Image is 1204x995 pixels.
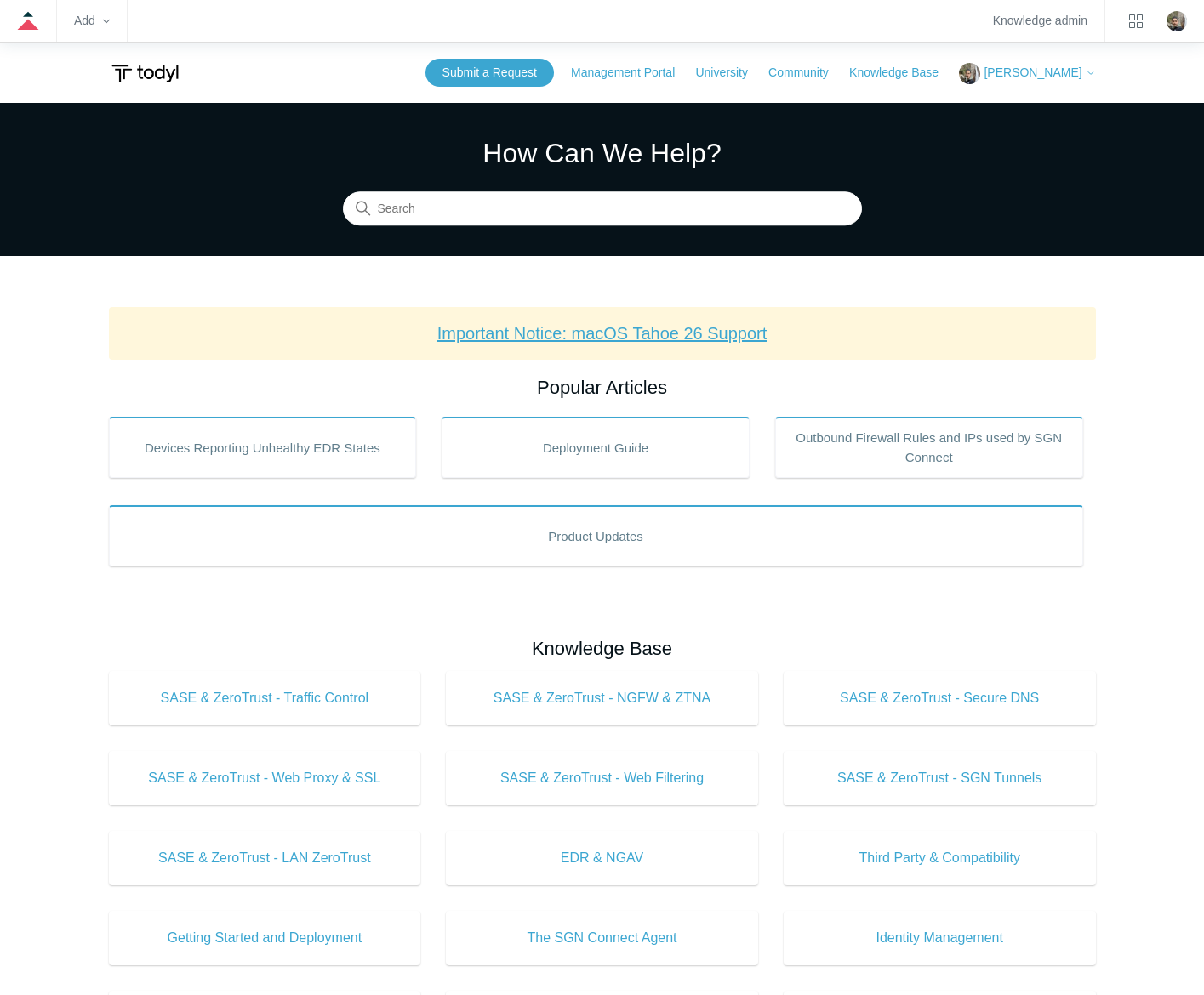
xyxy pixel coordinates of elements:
span: [PERSON_NAME] [984,65,1081,79]
a: SASE & ZeroTrust - NGFW & ZTNA [446,671,758,725]
span: SASE & ZeroTrust - Web Filtering [471,768,733,788]
input: Search [343,192,862,226]
a: Important Notice: macOS Tahoe 26 Support [437,324,767,343]
a: Identity Management [784,911,1096,965]
span: SASE & ZeroTrust - Traffic Control [134,688,396,708]
a: The SGN Connect Agent [446,911,758,965]
button: [PERSON_NAME] [959,63,1095,84]
a: Management Portal [571,64,692,82]
a: SASE & ZeroTrust - SGN Tunnels [784,751,1096,805]
a: Community [768,64,846,82]
zd-hc-trigger: Click your profile icon to open the profile menu [1167,11,1187,31]
h1: How Can We Help? [343,133,862,173]
a: Knowledge admin [993,16,1087,26]
span: SASE & ZeroTrust - LAN ZeroTrust [134,848,396,868]
h2: Knowledge Base [109,634,1096,662]
img: user avatar [1167,11,1187,31]
span: Third Party & Compatibility [809,848,1070,868]
a: Getting Started and Deployment [109,911,421,965]
a: EDR & NGAV [446,831,758,885]
zd-hc-trigger: Add [74,16,110,26]
a: SASE & ZeroTrust - LAN ZeroTrust [109,831,421,885]
span: SASE & ZeroTrust - Secure DNS [809,688,1070,708]
a: Submit a Request [425,59,554,87]
a: Devices Reporting Unhealthy EDR States [109,417,417,478]
span: EDR & NGAV [471,848,733,868]
a: University [695,64,764,82]
a: Deployment Guide [442,417,750,478]
span: The SGN Connect Agent [471,928,733,948]
a: SASE & ZeroTrust - Traffic Control [109,671,421,725]
h2: Popular Articles [109,373,1096,401]
a: SASE & ZeroTrust - Secure DNS [784,671,1096,725]
a: SASE & ZeroTrust - Web Filtering [446,751,758,805]
a: SASE & ZeroTrust - Web Proxy & SSL [109,751,421,805]
img: Todyl Support Center Help Center home page [109,58,181,89]
span: SASE & ZeroTrust - SGN Tunnels [809,768,1070,788]
a: Outbound Firewall Rules and IPs used by SGN Connect [775,417,1083,478]
span: Getting Started and Deployment [134,928,396,948]
a: Third Party & Compatibility [784,831,1096,885]
span: SASE & ZeroTrust - NGFW & ZTNA [471,688,733,708]
a: Product Updates [109,505,1083,566]
span: Identity Management [809,928,1070,948]
a: Knowledge Base [849,64,956,82]
span: SASE & ZeroTrust - Web Proxy & SSL [134,768,396,788]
